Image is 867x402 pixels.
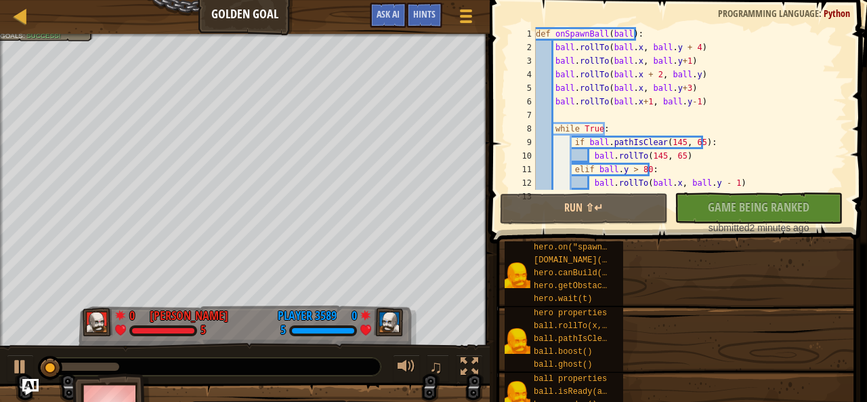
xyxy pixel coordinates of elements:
span: submitted [709,222,750,233]
div: 7 [509,108,536,122]
button: Ask AI [22,379,39,395]
span: ball.isReady(ability) [534,387,636,397]
span: hero.on("spawn-ball", f) [534,243,651,252]
span: hero.wait(t) [534,294,592,304]
button: ♫ [427,355,450,382]
div: 3 [509,54,536,68]
span: ball.ghost() [534,360,592,369]
button: Toggle fullscreen [456,355,483,382]
div: 0 [129,307,143,319]
div: 9 [509,136,536,149]
div: 0 [343,307,357,319]
div: 2 minutes ago [681,221,836,235]
div: 4 [509,68,536,81]
div: 2 [509,41,536,54]
button: Run ⇧↵ [500,193,668,224]
div: 8 [509,122,536,136]
button: Show game menu [449,3,483,35]
div: 11 [509,163,536,176]
span: : [23,32,26,39]
span: [DOMAIN_NAME](type, x, y) [534,256,656,265]
span: Success! [26,32,60,39]
div: 1 [509,27,536,41]
span: ball.boost() [534,347,592,357]
div: 6 [509,95,536,108]
span: hero properties [534,308,607,318]
img: portrait.png [505,328,530,354]
span: ♫ [429,357,443,377]
div: 5 [280,325,286,337]
div: [PERSON_NAME] [150,307,228,325]
span: : [819,7,824,20]
button: Adjust volume [393,355,420,382]
span: Hints [413,7,436,20]
div: 10 [509,149,536,163]
button: Ask AI [370,3,406,28]
img: thang_avatar_frame.png [373,308,403,336]
div: Player 3589 [278,307,337,325]
span: ball.rollTo(x, y) [534,321,616,331]
img: portrait.png [505,262,530,288]
button: Ctrl + P: Play [7,355,34,382]
div: 5 [200,325,206,337]
span: hero.getObstacleAt(x, y) [534,281,651,291]
span: ball.pathIsClear(x, y) [534,334,641,344]
div: 12 [509,176,536,190]
span: Python [824,7,850,20]
div: 13 [509,190,536,203]
span: Ask AI [377,7,400,20]
span: hero.canBuild(x, y) [534,268,627,278]
img: thang_avatar_frame.png [83,308,112,336]
div: 5 [509,81,536,95]
span: ball properties [534,374,607,384]
span: Programming language [718,7,819,20]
